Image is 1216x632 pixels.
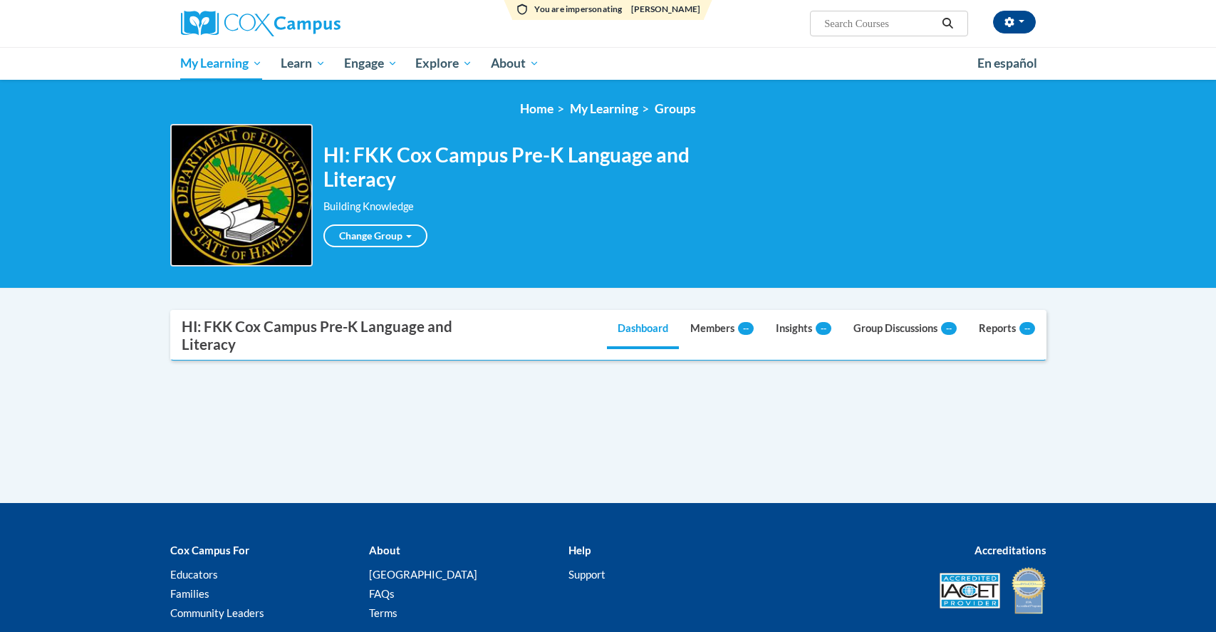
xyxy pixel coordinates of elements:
[977,56,1037,71] span: En español
[940,573,1000,608] img: Accredited IACET® Provider
[170,568,218,581] a: Educators
[937,15,958,32] button: Search
[738,322,754,335] span: --
[607,311,679,349] a: Dashboard
[369,587,395,600] a: FAQs
[1019,322,1035,335] span: --
[172,47,272,80] a: My Learning
[369,544,400,556] b: About
[975,544,1046,556] b: Accreditations
[568,544,591,556] b: Help
[520,101,554,116] a: Home
[181,11,341,36] img: Cox Campus
[570,101,638,116] a: My Learning
[182,318,467,353] div: HI: FKK Cox Campus Pre-K Language and Literacy
[655,101,696,116] a: Groups
[271,47,335,80] a: Learn
[843,311,967,349] a: Group Discussions--
[170,587,209,600] a: Families
[170,544,249,556] b: Cox Campus For
[369,568,477,581] a: [GEOGRAPHIC_DATA]
[765,311,842,349] a: Insights--
[335,47,407,80] a: Engage
[180,55,262,72] span: My Learning
[344,55,397,72] span: Engage
[323,143,751,191] h2: HI: FKK Cox Campus Pre-K Language and Literacy
[993,11,1036,33] button: Account Settings
[369,606,397,619] a: Terms
[482,47,549,80] a: About
[323,199,751,214] div: Building Knowledge
[968,48,1046,78] a: En español
[491,55,539,72] span: About
[816,322,831,335] span: --
[968,311,1046,349] a: Reports--
[680,311,764,349] a: Members--
[170,606,264,619] a: Community Leaders
[568,568,606,581] a: Support
[160,47,1057,80] div: Main menu
[1011,566,1046,616] img: IDA® Accredited
[323,224,427,247] a: Change Group
[406,47,482,80] a: Explore
[281,55,326,72] span: Learn
[415,55,472,72] span: Explore
[941,322,957,335] span: --
[823,15,937,32] input: Search Courses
